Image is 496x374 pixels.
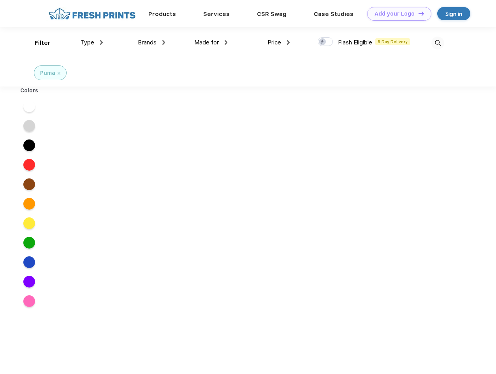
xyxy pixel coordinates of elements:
[338,39,372,46] span: Flash Eligible
[203,11,230,18] a: Services
[431,37,444,49] img: desktop_search.svg
[46,7,138,21] img: fo%20logo%202.webp
[81,39,94,46] span: Type
[35,39,51,48] div: Filter
[267,39,281,46] span: Price
[257,11,287,18] a: CSR Swag
[445,9,462,18] div: Sign in
[58,72,60,75] img: filter_cancel.svg
[375,38,410,45] span: 5 Day Delivery
[40,69,55,77] div: Puma
[287,40,290,45] img: dropdown.png
[162,40,165,45] img: dropdown.png
[375,11,415,17] div: Add your Logo
[194,39,219,46] span: Made for
[100,40,103,45] img: dropdown.png
[14,86,44,95] div: Colors
[437,7,470,20] a: Sign in
[225,40,227,45] img: dropdown.png
[148,11,176,18] a: Products
[419,11,424,16] img: DT
[138,39,157,46] span: Brands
